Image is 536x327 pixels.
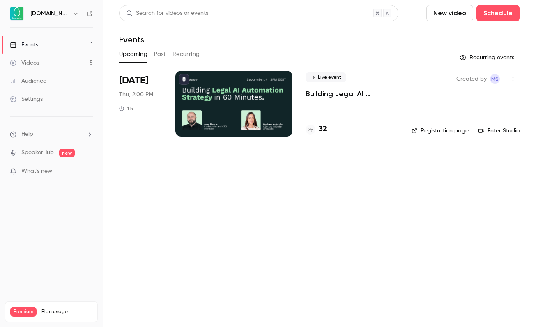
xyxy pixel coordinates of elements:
span: Help [21,130,33,139]
span: What's new [21,167,52,176]
h6: [DOMAIN_NAME] [30,9,69,18]
span: Created by [456,74,487,84]
span: new [59,149,75,157]
li: help-dropdown-opener [10,130,93,139]
span: Thu, 2:00 PM [119,90,153,99]
span: [DATE] [119,74,148,87]
button: Recurring events [456,51,520,64]
span: Premium [10,307,37,317]
div: Audience [10,77,46,85]
h1: Events [119,35,144,44]
h4: 32 [319,124,327,135]
div: Events [10,41,38,49]
div: Search for videos or events [126,9,208,18]
button: New video [426,5,473,21]
button: Past [154,48,166,61]
a: Building Legal AI Automation Strategy in 60 Minutes [306,89,398,99]
div: Videos [10,59,39,67]
span: Marie Skachko [490,74,500,84]
div: Settings [10,95,43,103]
a: Registration page [412,127,469,135]
span: MS [491,74,499,84]
div: 1 h [119,105,133,112]
button: Schedule [476,5,520,21]
a: Enter Studio [478,127,520,135]
button: Upcoming [119,48,147,61]
a: SpeakerHub [21,148,54,157]
button: Recurring [173,48,200,61]
div: Sep 4 Thu, 2:00 PM (Europe/Tallinn) [119,71,162,137]
span: Live event [306,72,346,82]
span: Plan usage [41,308,92,315]
img: Avokaado.io [10,7,23,20]
a: 32 [306,124,327,135]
